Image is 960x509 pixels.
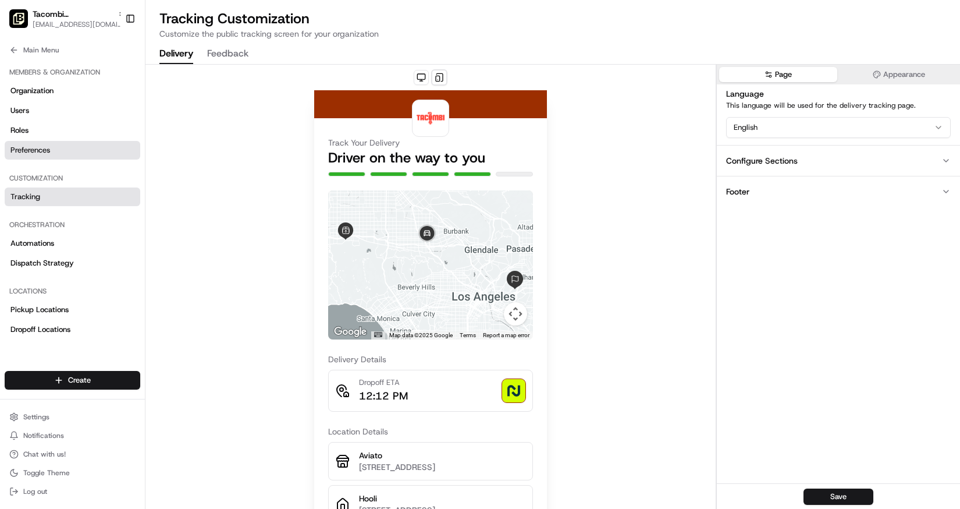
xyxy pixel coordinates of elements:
[10,238,54,249] span: Automations
[5,42,140,58] button: Main Menu
[5,320,140,339] a: Dropoff Locations
[5,169,140,188] div: Customization
[389,332,453,338] span: Map data ©2025 Google
[10,305,69,315] span: Pickup Locations
[94,256,191,277] a: 💻API Documentation
[5,409,140,425] button: Settings
[30,75,192,87] input: Clear
[726,89,764,99] label: Language
[5,282,140,301] div: Locations
[159,44,193,64] button: Delivery
[359,493,525,504] p: Hooli
[726,101,951,110] p: This language will be used for the delivery tracking page.
[10,258,74,268] span: Dispatch Strategy
[23,213,33,222] img: 1736555255976-a54dd68f-1ca7-489b-9aae-adbdc363a1c4
[36,212,94,221] span: [PERSON_NAME]
[110,260,187,272] span: API Documentation
[23,45,59,55] span: Main Menu
[502,379,525,402] img: photo_proof_of_delivery image
[68,375,91,386] span: Create
[12,169,30,188] img: Brittany Newman
[10,324,70,335] span: Dropoff Locations
[23,181,33,190] img: 1736555255976-a54dd68f-1ca7-489b-9aae-adbdc363a1c4
[10,125,29,136] span: Roles
[24,111,45,132] img: 9188753566659_6852d8bf1fb38e338040_72.png
[5,234,140,253] a: Automations
[159,28,946,40] p: Customize the public tracking screen for your organization
[359,377,408,388] p: Dropoff ETA
[5,121,140,140] a: Roles
[328,149,533,167] h2: Driver on the way to you
[5,82,140,100] a: Organization
[12,201,30,220] img: Masood Aslam
[5,141,140,160] a: Preferences
[180,149,212,163] button: See all
[97,212,101,221] span: •
[328,426,533,437] h3: Location Details
[328,137,533,149] h3: Track Your Delivery
[374,332,382,337] button: Keyboard shortcuts
[5,446,140,462] button: Chat with us!
[12,47,212,65] p: Welcome 👋
[23,260,89,272] span: Knowledge Base
[97,181,101,190] span: •
[5,254,140,273] a: Dispatch Strategy
[33,20,126,29] button: [EMAIL_ADDRESS][DOMAIN_NAME]
[5,371,140,390] button: Create
[504,302,527,326] button: Map camera controls
[159,9,946,28] h2: Tracking Customization
[717,145,960,176] button: Configure Sections
[10,86,54,96] span: Organization
[840,67,958,82] button: Appearance
[36,181,94,190] span: [PERSON_NAME]
[23,487,47,496] span: Log out
[23,450,66,459] span: Chat with us!
[5,101,140,120] a: Users
[359,450,525,461] p: Aviato
[359,461,525,473] p: [STREET_ADDRESS]
[5,188,140,206] a: Tracking
[198,115,212,129] button: Start new chat
[23,412,49,422] span: Settings
[5,5,120,33] button: Tacombi Empire State BuildingTacombi [GEOGRAPHIC_DATA][EMAIL_ADDRESS][DOMAIN_NAME]
[52,111,191,123] div: Start new chat
[5,63,140,82] div: Members & Organization
[331,324,369,340] a: Open this area in Google Maps (opens a new window)
[5,483,140,500] button: Log out
[726,155,798,167] div: Configure Sections
[7,256,94,277] a: 📗Knowledge Base
[328,354,533,365] h3: Delivery Details
[207,44,248,64] button: Feedback
[415,102,446,134] img: logo-public_tracking_screen-Tacombi%2520Empire%2520State%2520Building-1753796648367.png
[23,468,70,478] span: Toggle Theme
[331,324,369,340] img: Google
[12,151,74,161] div: Past conversations
[12,12,35,35] img: Nash
[103,181,127,190] span: [DATE]
[10,192,40,202] span: Tracking
[33,8,113,20] button: Tacombi [GEOGRAPHIC_DATA]
[12,111,33,132] img: 1736555255976-a54dd68f-1ca7-489b-9aae-adbdc363a1c4
[52,123,160,132] div: We're available if you need us!
[82,288,141,298] a: Powered byPylon
[803,489,873,505] button: Save
[726,186,749,197] div: Footer
[460,332,476,338] a: Terms
[5,465,140,481] button: Toggle Theme
[23,431,64,440] span: Notifications
[719,67,837,82] button: Page
[483,332,529,338] a: Report a map error
[116,289,141,298] span: Pylon
[359,388,408,404] p: 12:12 PM
[5,301,140,319] a: Pickup Locations
[717,176,960,207] button: Footer
[5,215,140,234] div: Orchestration
[103,212,127,221] span: [DATE]
[98,261,108,271] div: 💻
[10,145,50,155] span: Preferences
[12,261,21,271] div: 📗
[5,427,140,444] button: Notifications
[10,105,29,116] span: Users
